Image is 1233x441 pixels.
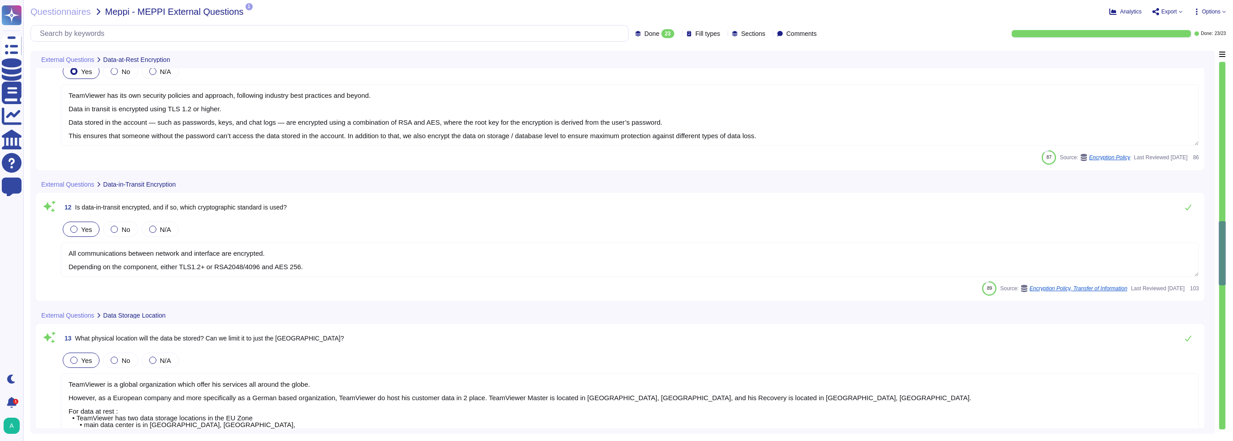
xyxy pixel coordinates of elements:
[1120,9,1142,14] span: Analytics
[160,357,171,364] span: N/A
[30,7,91,16] span: Questionnaires
[61,242,1199,277] textarea: All communications between network and interface are encrypted. Depending on the component, eithe...
[1060,154,1130,161] span: Source:
[1000,285,1127,292] span: Source:
[4,418,20,434] img: user
[1089,155,1130,160] span: Encryption Policy
[1047,155,1052,160] span: 87
[121,226,130,233] span: No
[105,7,244,16] span: Meppi - MEPPI External Questions
[41,181,94,188] span: External Questions
[103,57,170,63] span: Data-at-Rest Encryption
[81,68,92,75] span: Yes
[246,3,253,10] span: 1
[2,416,26,436] button: user
[103,181,176,188] span: Data-in-Transit Encryption
[61,204,72,210] span: 12
[1030,286,1127,291] span: Encryption Policy, Transfer of Information
[1202,9,1220,14] span: Options
[121,68,130,75] span: No
[81,357,92,364] span: Yes
[61,84,1199,146] textarea: TeamViewer has its own security policies and approach, following industry best practices and beyo...
[61,335,72,341] span: 13
[1215,31,1226,36] span: 23 / 23
[160,68,171,75] span: N/A
[13,399,18,404] div: 1
[741,31,765,37] span: Sections
[1201,31,1213,36] span: Done:
[81,226,92,233] span: Yes
[644,31,659,37] span: Done
[160,226,171,233] span: N/A
[987,286,992,291] span: 89
[75,204,287,211] span: Is data-in-transit encrypted, and if so, which cryptographic standard is used?
[695,31,720,37] span: Fill types
[41,312,94,319] span: External Questions
[103,312,165,319] span: Data Storage Location
[41,57,94,63] span: External Questions
[1161,9,1177,14] span: Export
[1134,155,1188,160] span: Last Reviewed [DATE]
[661,29,674,38] div: 23
[1131,286,1185,291] span: Last Reviewed [DATE]
[121,357,130,364] span: No
[786,31,817,37] span: Comments
[1191,155,1199,160] span: 86
[1188,286,1199,291] span: 103
[1109,8,1142,15] button: Analytics
[75,335,344,342] span: What physical location will the data be stored? Can we limit it to just the [GEOGRAPHIC_DATA]?
[35,26,628,41] input: Search by keywords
